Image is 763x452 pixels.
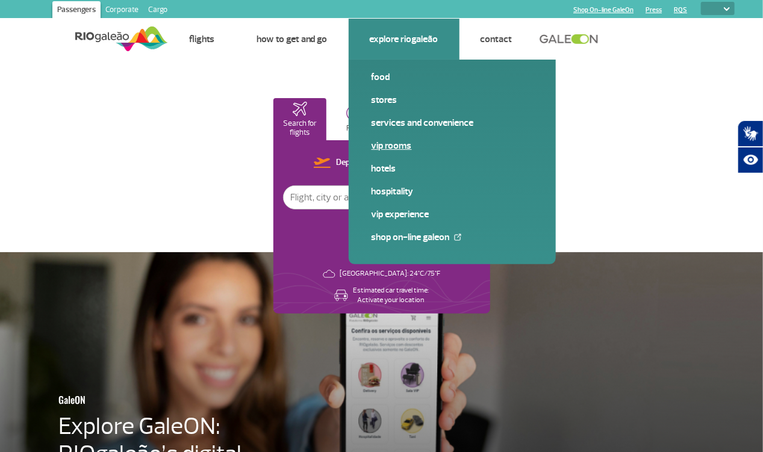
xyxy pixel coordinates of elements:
button: Park [328,98,381,140]
a: Passengers [52,1,101,20]
input: Flight, city or airline [284,186,449,209]
p: [GEOGRAPHIC_DATA]: 24°C/75°F [340,269,441,279]
p: Departures [337,157,376,169]
a: Services and Convenience [372,116,533,129]
button: Departures [310,155,379,171]
a: Food [372,70,533,84]
img: External Link Icon [454,234,461,241]
a: How to get and go [257,33,328,45]
a: Stores [372,93,533,107]
img: carParkingHome.svg [346,105,362,121]
img: airplaneHomeActive.svg [293,102,307,116]
a: Cargo [143,1,172,20]
a: Hospitality [372,185,533,198]
a: Shop On-line GaleOn [372,231,533,244]
button: Search for flights [273,98,327,140]
a: Contact [481,33,512,45]
p: Estimated car travel time: Activate your location [353,286,429,305]
div: Plugin de acessibilidade da Hand Talk. [738,120,763,173]
p: Park [346,124,362,133]
h3: GaleON [58,387,260,412]
a: Flights [189,33,214,45]
a: Press [646,6,662,14]
button: Abrir recursos assistivos. [738,147,763,173]
a: Shop On-line GaleOn [573,6,634,14]
a: Corporate [101,1,143,20]
a: VIP Experience [372,208,533,221]
button: Abrir tradutor de língua de sinais. [738,120,763,147]
a: VIP Rooms [372,139,533,152]
p: Search for flights [279,119,321,137]
a: Hotels [372,162,533,175]
a: RQS [674,6,687,14]
a: Explore RIOgaleão [370,33,438,45]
